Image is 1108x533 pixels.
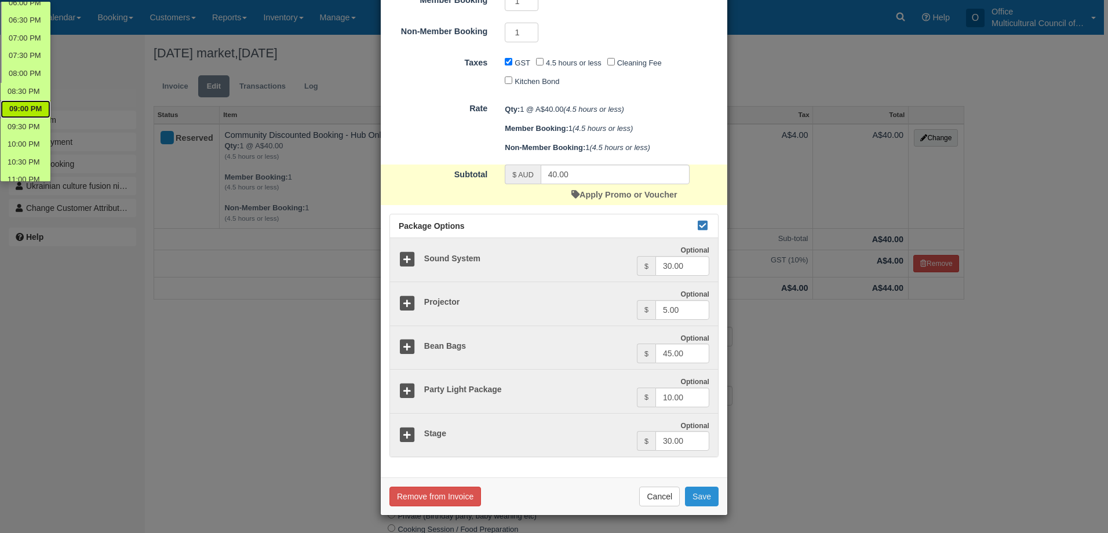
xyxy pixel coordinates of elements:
strong: Non-Member Booking [505,143,585,152]
label: GST [515,59,530,67]
strong: Optional [680,246,709,254]
label: Taxes [381,53,496,69]
strong: Optional [680,334,709,342]
label: Cleaning Fee [617,59,662,67]
a: Projector Optional $ [390,282,718,326]
span: 09:00 PM [9,104,42,115]
small: $ [644,262,648,271]
label: Subtotal [381,165,496,181]
span: 08:00 PM [9,68,41,79]
h5: Party Light Package [416,385,637,394]
input: Non-Member Booking [505,23,538,42]
button: Remove from Invoice [389,487,481,506]
a: Bean Bags Optional $ [390,326,718,370]
span: 07:30 PM [9,50,41,61]
span: 08:30 PM [8,86,40,97]
a: Apply Promo or Voucher [571,190,677,199]
h5: Bean Bags [416,342,637,351]
small: $ AUD [512,171,533,179]
span: 09:30 PM [8,122,40,133]
label: Kitchen Bond [515,77,559,86]
label: Non-Member Booking [381,21,496,38]
small: $ [644,350,648,358]
h5: Projector [416,298,637,306]
strong: Optional [680,422,709,430]
span: 10:00 PM [8,139,40,150]
label: 4.5 hours or less [546,59,602,67]
label: Rate [381,98,496,115]
em: (4.5 hours or less) [589,143,650,152]
small: $ [644,306,648,314]
span: Package Options [399,221,465,231]
strong: Optional [680,378,709,386]
em: (4.5 hours or less) [573,124,633,133]
strong: Optional [680,290,709,298]
a: Stage Optional $ [390,413,718,457]
h5: Sound System [416,254,637,263]
a: Party Light Package Optional $ [390,369,718,414]
small: $ [644,437,648,446]
button: Cancel [639,487,680,506]
strong: Qty [505,105,520,114]
span: 07:00 PM [9,33,41,44]
strong: Member Booking [505,124,568,133]
div: 1 @ A$40.00 1 1 [496,100,727,157]
em: (4.5 hours or less) [563,105,624,114]
small: $ [644,393,648,401]
span: 11:00 PM [8,174,40,185]
a: Sound System Optional $ [390,238,718,282]
span: 06:30 PM [9,15,41,26]
h5: Stage [416,429,637,438]
button: Save [685,487,719,506]
span: 10:30 PM [8,157,40,168]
